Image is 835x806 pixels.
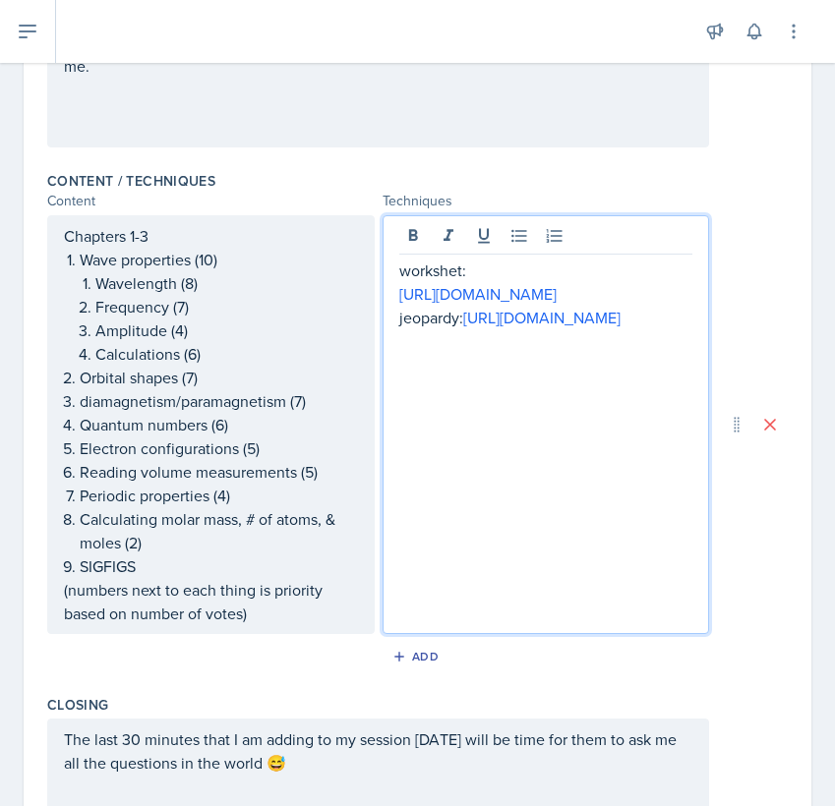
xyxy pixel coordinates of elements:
[399,306,693,329] p: jeopardy:
[80,389,358,413] p: diamagnetism/paramagnetism (7)
[47,191,375,211] div: Content
[47,695,108,715] label: Closing
[64,224,358,248] p: Chapters 1-3
[95,271,358,295] p: Wavelength (8)
[64,727,692,775] p: The last 30 minutes that I am adding to my session [DATE] will be time for them to ask me all the...
[80,366,358,389] p: Orbital shapes (7)
[64,578,358,625] p: (numbers next to each thing is priority based on number of votes)
[95,318,358,342] p: Amplitude (4)
[383,191,710,211] div: Techniques
[80,484,358,507] p: Periodic properties (4)
[80,460,358,484] p: Reading volume measurements (5)
[80,413,358,436] p: Quantum numbers (6)
[386,642,449,671] button: Add
[80,554,358,578] p: SIGFIGS
[47,171,215,191] label: Content / Techniques
[396,649,439,664] div: Add
[80,436,358,460] p: Electron configurations (5)
[95,342,358,366] p: Calculations (6)
[399,283,557,305] a: [URL][DOMAIN_NAME]
[80,248,358,271] p: Wave properties (10)
[399,259,693,282] p: workshet:
[95,295,358,318] p: Frequency (7)
[463,307,621,328] a: [URL][DOMAIN_NAME]
[80,507,358,554] p: Calculating molar mass, # of atoms, & moles (2)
